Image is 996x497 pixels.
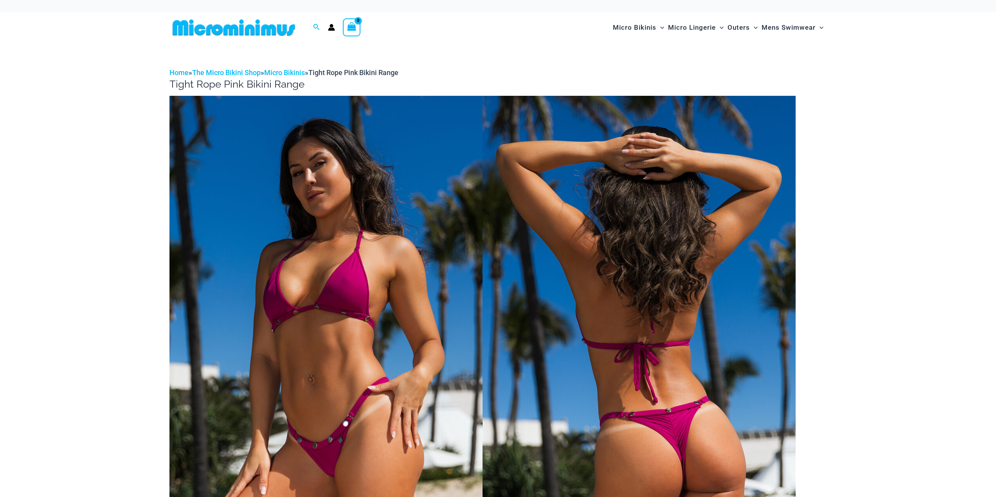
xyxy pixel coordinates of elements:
[656,18,664,38] span: Menu Toggle
[726,16,760,39] a: OutersMenu ToggleMenu Toggle
[666,16,726,39] a: Micro LingerieMenu ToggleMenu Toggle
[169,78,827,90] h1: Tight Rope Pink Bikini Range
[716,18,724,38] span: Menu Toggle
[313,23,320,32] a: Search icon link
[816,18,823,38] span: Menu Toggle
[750,18,758,38] span: Menu Toggle
[668,18,716,38] span: Micro Lingerie
[728,18,750,38] span: Outers
[760,16,825,39] a: Mens SwimwearMenu ToggleMenu Toggle
[192,68,261,77] a: The Micro Bikini Shop
[328,24,335,31] a: Account icon link
[308,68,398,77] span: Tight Rope Pink Bikini Range
[762,18,816,38] span: Mens Swimwear
[264,68,305,77] a: Micro Bikinis
[343,18,361,36] a: View Shopping Cart, empty
[610,14,827,41] nav: Site Navigation
[169,19,298,36] img: MM SHOP LOGO FLAT
[169,68,398,77] span: » » »
[611,16,666,39] a: Micro BikinisMenu ToggleMenu Toggle
[169,68,189,77] a: Home
[613,18,656,38] span: Micro Bikinis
